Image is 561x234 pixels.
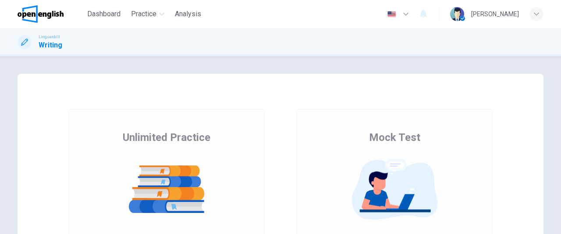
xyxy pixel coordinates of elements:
img: OpenEnglish logo [18,5,64,23]
span: Analysis [175,9,201,19]
button: Practice [128,6,168,22]
img: en [386,11,397,18]
span: Linguaskill [39,34,60,40]
a: OpenEnglish logo [18,5,84,23]
span: Dashboard [87,9,121,19]
h1: Writing [39,40,62,50]
span: Practice [131,9,156,19]
span: Unlimited Practice [123,130,210,144]
div: [PERSON_NAME] [471,9,519,19]
img: Profile picture [450,7,464,21]
span: Mock Test [369,130,420,144]
button: Dashboard [84,6,124,22]
button: Analysis [171,6,205,22]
